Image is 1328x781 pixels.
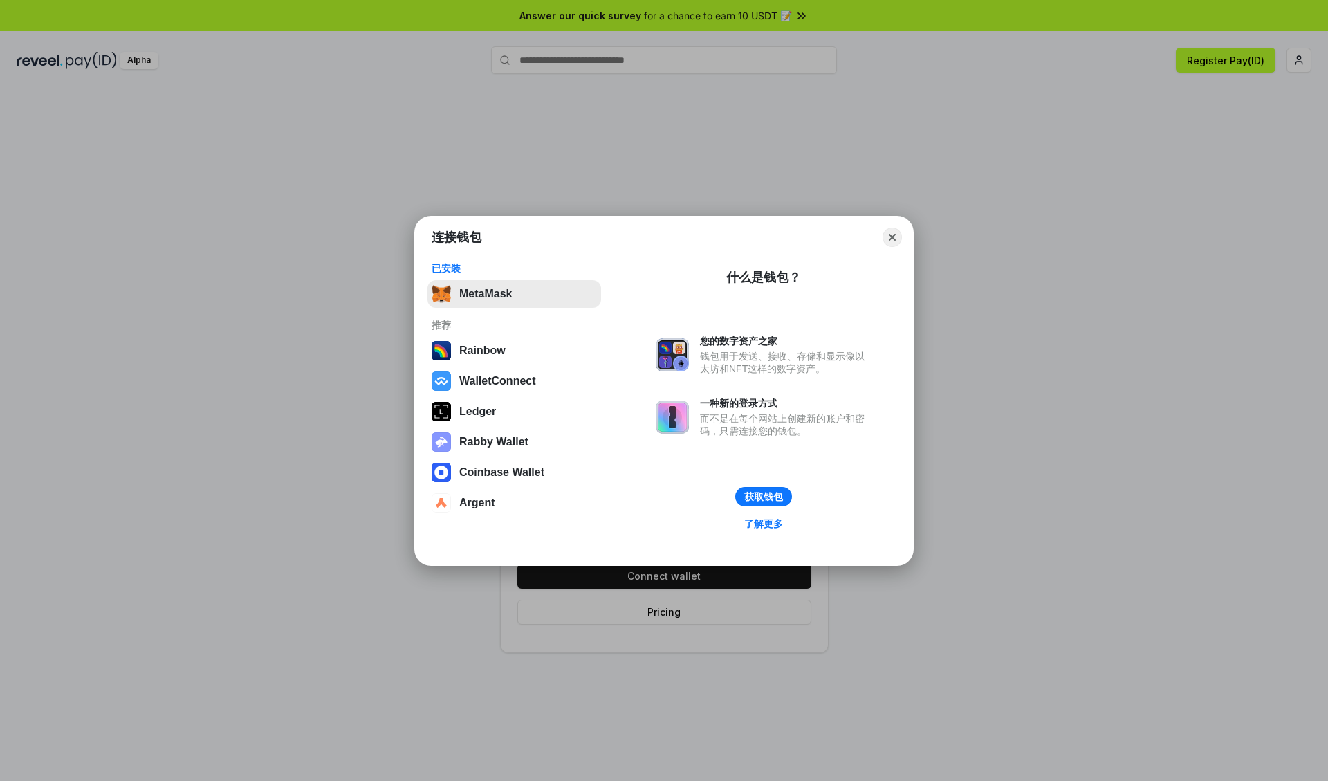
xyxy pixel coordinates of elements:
[744,517,783,530] div: 了解更多
[700,412,871,437] div: 而不是在每个网站上创建新的账户和密码，只需连接您的钱包。
[427,280,601,308] button: MetaMask
[432,341,451,360] img: svg+xml,%3Csvg%20width%3D%22120%22%20height%3D%22120%22%20viewBox%3D%220%200%20120%20120%22%20fil...
[427,428,601,456] button: Rabby Wallet
[459,497,495,509] div: Argent
[427,398,601,425] button: Ledger
[459,344,506,357] div: Rainbow
[744,490,783,503] div: 获取钱包
[432,284,451,304] img: svg+xml,%3Csvg%20fill%3D%22none%22%20height%3D%2233%22%20viewBox%3D%220%200%2035%2033%22%20width%...
[459,288,512,300] div: MetaMask
[735,487,792,506] button: 获取钱包
[700,335,871,347] div: 您的数字资产之家
[883,228,902,247] button: Close
[432,229,481,246] h1: 连接钱包
[432,319,597,331] div: 推荐
[700,350,871,375] div: 钱包用于发送、接收、存储和显示像以太坊和NFT这样的数字资产。
[427,459,601,486] button: Coinbase Wallet
[427,337,601,365] button: Rainbow
[700,397,871,410] div: 一种新的登录方式
[432,432,451,452] img: svg+xml,%3Csvg%20xmlns%3D%22http%3A%2F%2Fwww.w3.org%2F2000%2Fsvg%22%20fill%3D%22none%22%20viewBox...
[459,375,536,387] div: WalletConnect
[432,463,451,482] img: svg+xml,%3Csvg%20width%3D%2228%22%20height%3D%2228%22%20viewBox%3D%220%200%2028%2028%22%20fill%3D...
[656,338,689,371] img: svg+xml,%3Csvg%20xmlns%3D%22http%3A%2F%2Fwww.w3.org%2F2000%2Fsvg%22%20fill%3D%22none%22%20viewBox...
[459,466,544,479] div: Coinbase Wallet
[427,489,601,517] button: Argent
[459,405,496,418] div: Ledger
[432,493,451,513] img: svg+xml,%3Csvg%20width%3D%2228%22%20height%3D%2228%22%20viewBox%3D%220%200%2028%2028%22%20fill%3D...
[656,401,689,434] img: svg+xml,%3Csvg%20xmlns%3D%22http%3A%2F%2Fwww.w3.org%2F2000%2Fsvg%22%20fill%3D%22none%22%20viewBox...
[432,402,451,421] img: svg+xml,%3Csvg%20xmlns%3D%22http%3A%2F%2Fwww.w3.org%2F2000%2Fsvg%22%20width%3D%2228%22%20height%3...
[736,515,791,533] a: 了解更多
[432,262,597,275] div: 已安装
[432,371,451,391] img: svg+xml,%3Csvg%20width%3D%2228%22%20height%3D%2228%22%20viewBox%3D%220%200%2028%2028%22%20fill%3D...
[427,367,601,395] button: WalletConnect
[459,436,528,448] div: Rabby Wallet
[726,269,801,286] div: 什么是钱包？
